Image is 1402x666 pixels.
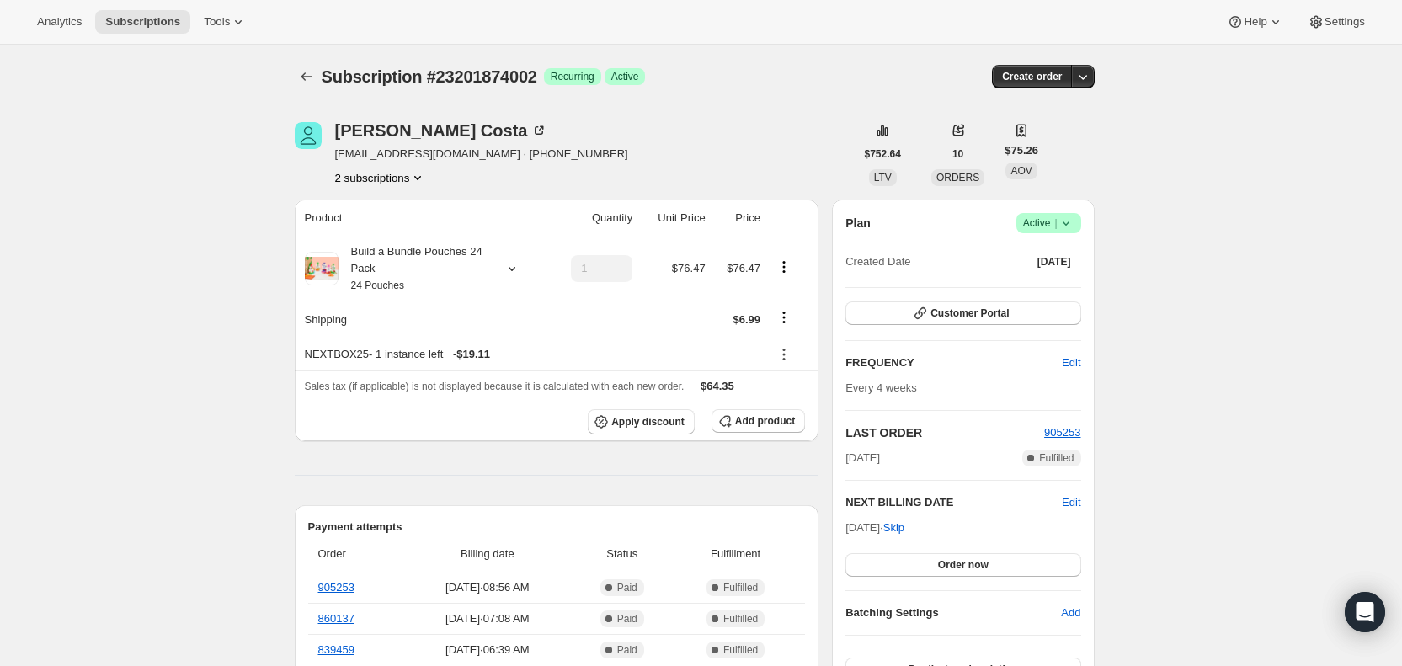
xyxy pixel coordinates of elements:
h2: NEXT BILLING DATE [845,494,1062,511]
span: Fulfillment [676,546,795,562]
span: Paid [617,612,637,626]
span: [EMAIL_ADDRESS][DOMAIN_NAME] · [PHONE_NUMBER] [335,146,628,163]
span: Billing date [407,546,568,562]
span: [DATE] [845,450,880,466]
span: Fulfilled [1039,451,1074,465]
span: [DATE] · [845,521,904,534]
button: Create order [992,65,1072,88]
button: Settings [1298,10,1375,34]
span: $752.64 [865,147,901,161]
span: [DATE] [1037,255,1071,269]
span: $75.26 [1005,142,1038,159]
span: Customer Portal [930,306,1009,320]
span: - $19.11 [453,346,490,363]
div: Build a Bundle Pouches 24 Pack [339,243,490,294]
button: Tools [194,10,257,34]
span: Settings [1325,15,1365,29]
span: $76.47 [672,262,706,274]
button: Order now [845,553,1080,577]
span: Add [1061,605,1080,621]
th: Quantity [547,200,637,237]
span: Every 4 weeks [845,381,917,394]
button: Edit [1062,494,1080,511]
span: Paid [617,643,637,657]
span: LTV [874,172,892,184]
h2: Plan [845,215,871,232]
a: 905253 [1044,426,1080,439]
span: Add product [735,414,795,428]
button: Subscriptions [295,65,318,88]
button: Shipping actions [770,308,797,327]
th: Unit Price [637,200,710,237]
span: $6.99 [733,313,760,326]
span: Skip [883,519,904,536]
span: Fulfilled [723,581,758,594]
span: Fulfilled [723,612,758,626]
button: Product actions [770,258,797,276]
span: Active [611,70,639,83]
span: $76.47 [727,262,760,274]
span: Order now [938,558,989,572]
a: 860137 [318,612,354,625]
button: Edit [1052,349,1090,376]
button: Subscriptions [95,10,190,34]
span: Sales tax (if applicable) is not displayed because it is calculated with each new order. [305,381,685,392]
span: Heather Costa [295,122,322,149]
th: Order [308,535,402,573]
span: Subscriptions [105,15,180,29]
button: $752.64 [855,142,911,166]
span: ORDERS [936,172,979,184]
span: Analytics [37,15,82,29]
span: Create order [1002,70,1062,83]
h2: Payment attempts [308,519,806,535]
span: Active [1023,215,1074,232]
button: Add product [712,409,805,433]
a: 839459 [318,643,354,656]
span: Paid [617,581,637,594]
button: Apply discount [588,409,695,434]
span: [DATE] · 08:56 AM [407,579,568,596]
span: $64.35 [701,380,734,392]
button: Analytics [27,10,92,34]
span: Created Date [845,253,910,270]
h2: FREQUENCY [845,354,1062,371]
button: Product actions [335,169,427,186]
th: Price [711,200,765,237]
h6: Batching Settings [845,605,1061,621]
button: Help [1217,10,1293,34]
span: Fulfilled [723,643,758,657]
span: Tools [204,15,230,29]
span: Recurring [551,70,594,83]
span: | [1054,216,1057,230]
span: Edit [1062,354,1080,371]
div: [PERSON_NAME] Costa [335,122,548,139]
button: 905253 [1044,424,1080,441]
button: 10 [942,142,973,166]
th: Product [295,200,548,237]
div: NEXTBOX25 - 1 instance left [305,346,760,363]
span: [DATE] · 07:08 AM [407,610,568,627]
span: [DATE] · 06:39 AM [407,642,568,658]
div: Open Intercom Messenger [1345,592,1385,632]
span: Status [578,546,666,562]
small: 24 Pouches [351,280,404,291]
button: [DATE] [1027,250,1081,274]
span: Apply discount [611,415,685,429]
th: Shipping [295,301,548,338]
span: Subscription #23201874002 [322,67,537,86]
button: Skip [873,514,914,541]
span: 10 [952,147,963,161]
button: Add [1051,599,1090,626]
button: Customer Portal [845,301,1080,325]
span: AOV [1010,165,1032,177]
h2: LAST ORDER [845,424,1044,441]
a: 905253 [318,581,354,594]
span: Help [1244,15,1266,29]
